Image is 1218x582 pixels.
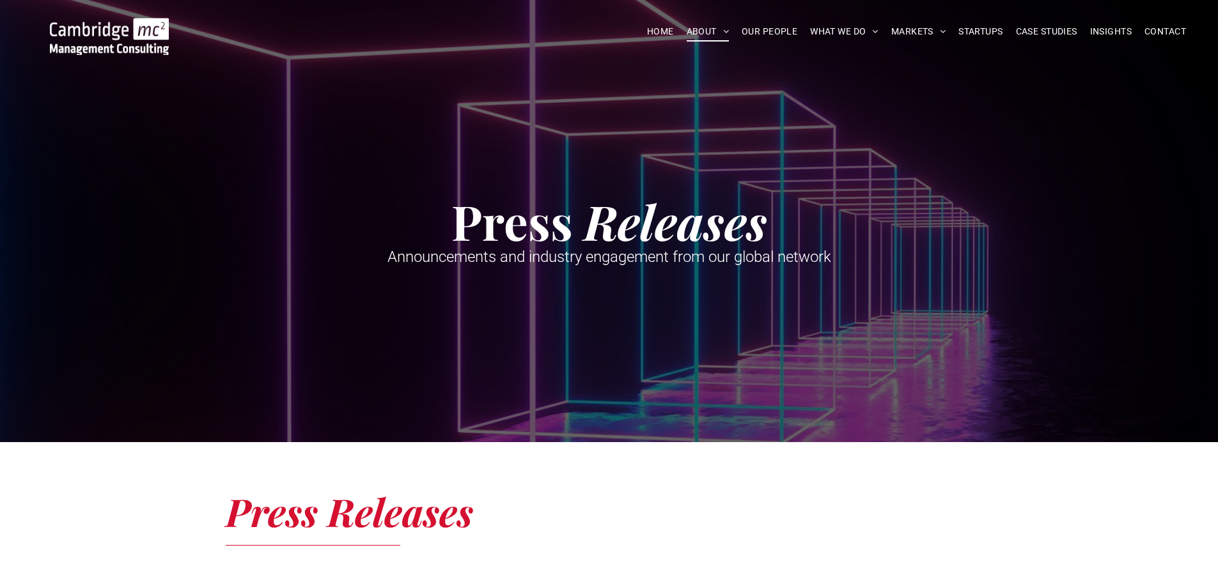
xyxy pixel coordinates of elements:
a: HOME [641,22,680,42]
strong: Releases [584,189,767,253]
span: Announcements and industry engagement from our global network [387,248,831,266]
a: MARKETS [885,22,952,42]
a: OUR PEOPLE [735,22,804,42]
a: INSIGHTS [1084,22,1138,42]
a: CONTACT [1138,22,1192,42]
strong: Press [451,189,573,253]
a: ABOUT [680,22,736,42]
a: WHAT WE DO [804,22,885,42]
a: Your Business Transformed | Cambridge Management Consulting [50,20,169,33]
img: Go to Homepage [50,18,169,55]
a: CASE STUDIES [1010,22,1084,42]
strong: Press Releases [226,486,473,537]
a: STARTUPS [952,22,1009,42]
